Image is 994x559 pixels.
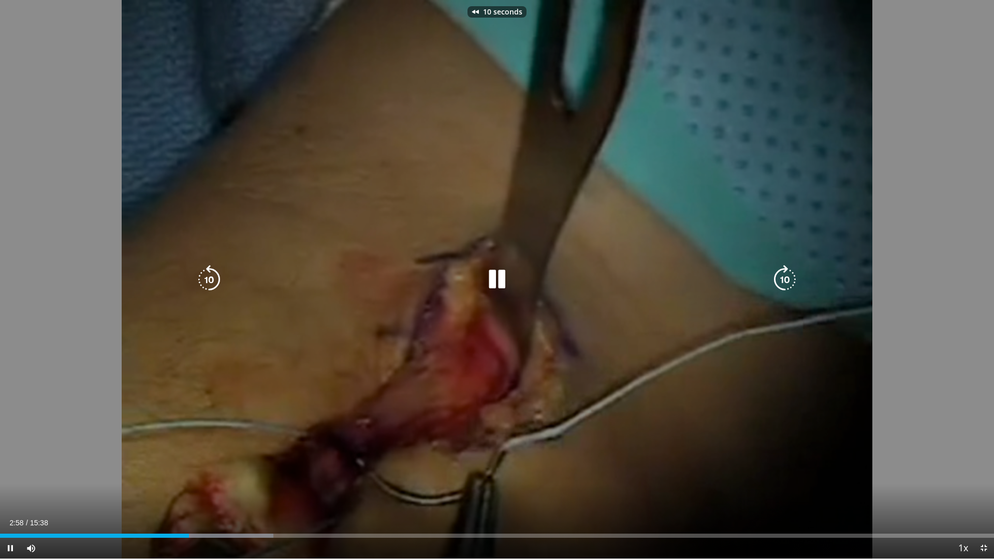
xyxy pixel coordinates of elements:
button: Playback Rate [953,538,973,558]
span: 2:58 [9,519,23,527]
button: Exit Fullscreen [973,538,994,558]
span: / [26,519,28,527]
span: 15:38 [30,519,48,527]
button: Mute [21,538,41,558]
p: 10 seconds [483,8,522,16]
